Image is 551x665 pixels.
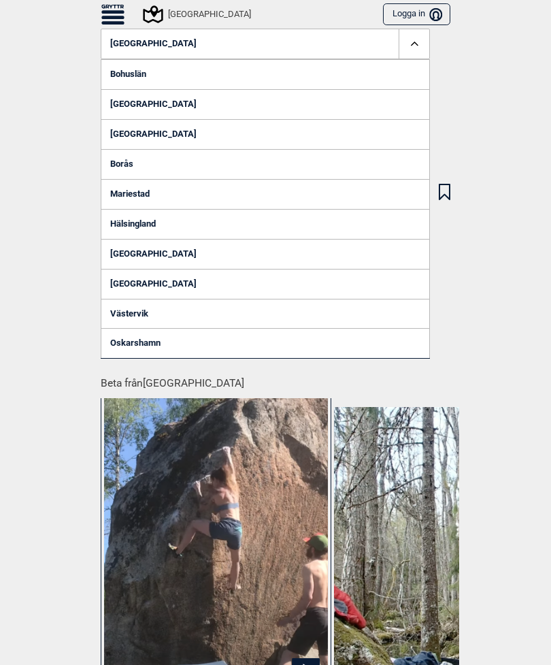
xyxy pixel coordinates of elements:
[101,368,459,391] h1: Beta från [GEOGRAPHIC_DATA]
[101,269,430,299] a: [GEOGRAPHIC_DATA]
[101,328,430,358] a: Oskarshamn
[101,89,430,119] a: [GEOGRAPHIC_DATA]
[101,59,430,89] a: Bohuslän
[101,149,430,179] a: Borås
[145,6,251,22] div: [GEOGRAPHIC_DATA]
[101,299,430,329] a: Västervik
[101,209,430,239] a: Hälsingland
[101,239,430,269] a: [GEOGRAPHIC_DATA]
[383,3,450,26] button: Logga in
[110,39,197,49] span: [GEOGRAPHIC_DATA]
[101,29,430,60] button: [GEOGRAPHIC_DATA]
[101,119,430,149] a: [GEOGRAPHIC_DATA]
[101,179,430,209] a: Mariestad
